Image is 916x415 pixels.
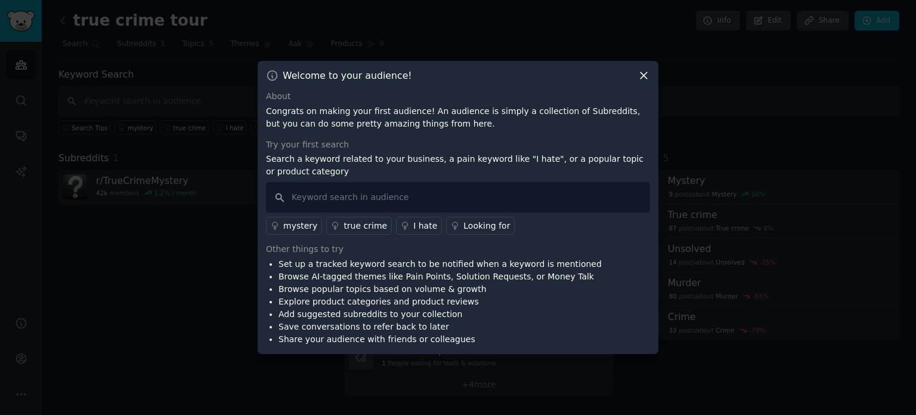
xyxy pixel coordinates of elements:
[278,296,602,308] li: Explore product categories and product reviews
[266,139,650,151] div: Try your first search
[278,333,602,346] li: Share your audience with friends or colleagues
[266,105,650,130] p: Congrats on making your first audience! An audience is simply a collection of Subreddits, but you...
[283,69,412,82] h3: Welcome to your audience!
[278,321,602,333] li: Save conversations to refer back to later
[266,90,650,103] div: About
[326,217,392,235] a: true crime
[343,220,387,232] div: true crime
[278,308,602,321] li: Add suggested subreddits to your collection
[413,220,437,232] div: I hate
[278,258,602,270] li: Set up a tracked keyword search to be notified when a keyword is mentioned
[266,217,322,235] a: mystery
[283,220,317,232] div: mystery
[278,283,602,296] li: Browse popular topics based on volume & growth
[396,217,442,235] a: I hate
[266,182,650,213] input: Keyword search in audience
[266,153,650,178] p: Search a keyword related to your business, a pain keyword like "I hate", or a popular topic or pr...
[446,217,515,235] a: Looking for
[463,220,510,232] div: Looking for
[278,270,602,283] li: Browse AI-tagged themes like Pain Points, Solution Requests, or Money Talk
[266,243,650,256] div: Other things to try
